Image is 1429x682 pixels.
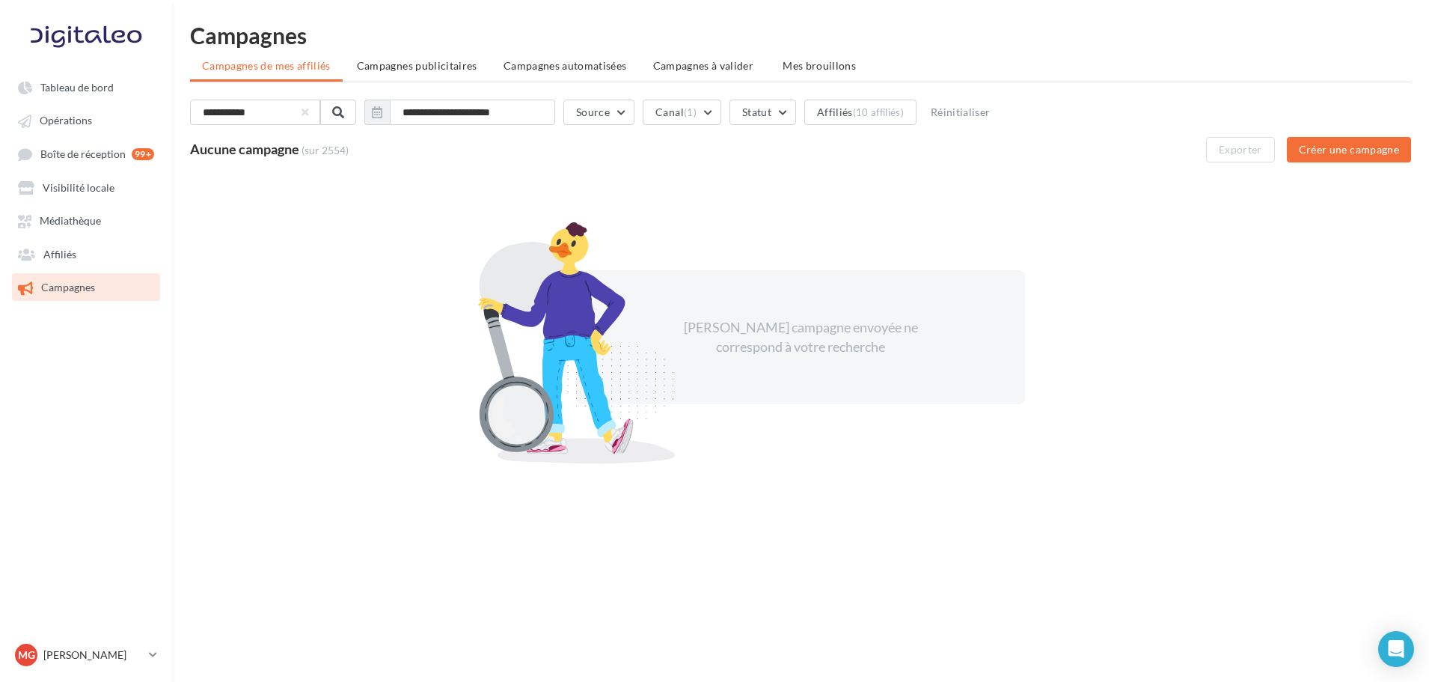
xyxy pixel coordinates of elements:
[18,648,35,663] span: MG
[357,59,477,72] span: Campagnes publicitaires
[672,318,929,356] div: [PERSON_NAME] campagne envoyée ne correspond à votre recherche
[43,648,143,663] p: [PERSON_NAME]
[9,106,163,133] a: Opérations
[643,100,721,125] button: Canal(1)
[1287,137,1411,162] button: Créer une campagne
[925,103,997,121] button: Réinitialiser
[12,641,160,669] a: MG [PERSON_NAME]
[563,100,634,125] button: Source
[504,59,627,72] span: Campagnes automatisées
[43,248,76,261] span: Affiliés
[729,100,796,125] button: Statut
[40,147,126,160] span: Boîte de réception
[41,281,95,294] span: Campagnes
[9,207,163,234] a: Médiathèque
[9,273,163,300] a: Campagnes
[40,81,114,94] span: Tableau de bord
[1378,631,1414,667] div: Open Intercom Messenger
[9,73,163,100] a: Tableau de bord
[40,115,92,127] span: Opérations
[43,181,114,194] span: Visibilité locale
[9,140,163,168] a: Boîte de réception 99+
[684,106,697,118] span: (1)
[40,215,101,228] span: Médiathèque
[190,24,1411,46] h1: Campagnes
[9,174,163,201] a: Visibilité locale
[653,58,754,73] span: Campagnes à valider
[853,106,904,118] div: (10 affiliés)
[9,240,163,267] a: Affiliés
[804,100,917,125] button: Affiliés(10 affiliés)
[302,144,349,156] span: (sur 2554)
[783,59,856,72] span: Mes brouillons
[132,148,154,160] div: 99+
[1206,137,1275,162] button: Exporter
[190,141,299,157] span: Aucune campagne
